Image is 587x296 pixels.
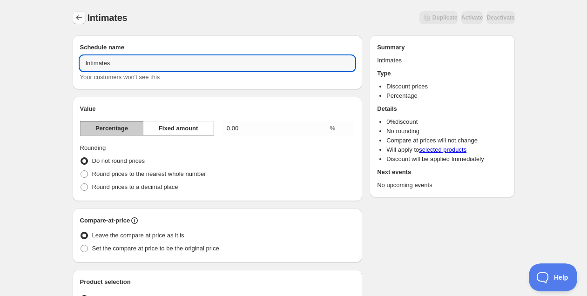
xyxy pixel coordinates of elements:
span: Rounding [80,144,106,151]
p: Intimates [377,56,507,65]
button: Schedules [73,11,86,24]
iframe: Toggle Customer Support [529,263,578,291]
span: Round prices to the nearest whole number [92,170,206,177]
h2: Schedule name [80,43,355,52]
li: 0 % discount [386,117,507,127]
h2: Type [377,69,507,78]
li: Percentage [386,91,507,101]
button: Fixed amount [143,121,213,136]
h2: Product selection [80,277,355,287]
li: Discount prices [386,82,507,91]
h2: Value [80,104,355,114]
span: Round prices to a decimal place [92,183,178,190]
span: % [330,125,336,132]
p: No upcoming events [377,181,507,190]
li: Discount will be applied Immediately [386,155,507,164]
button: Percentage [80,121,144,136]
span: Fixed amount [159,124,198,133]
li: Will apply to [386,145,507,155]
span: Percentage [95,124,128,133]
h2: Summary [377,43,507,52]
li: Compare at prices will not change [386,136,507,145]
a: selected products [419,146,466,153]
span: Do not round prices [92,157,145,164]
h2: Next events [377,168,507,177]
span: Your customers won't see this [80,74,160,81]
span: Intimates [88,13,128,23]
h2: Compare-at-price [80,216,130,225]
span: Set the compare at price to be the original price [92,245,219,252]
h2: Details [377,104,507,114]
span: Leave the compare at price as it is [92,232,184,239]
li: No rounding [386,127,507,136]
